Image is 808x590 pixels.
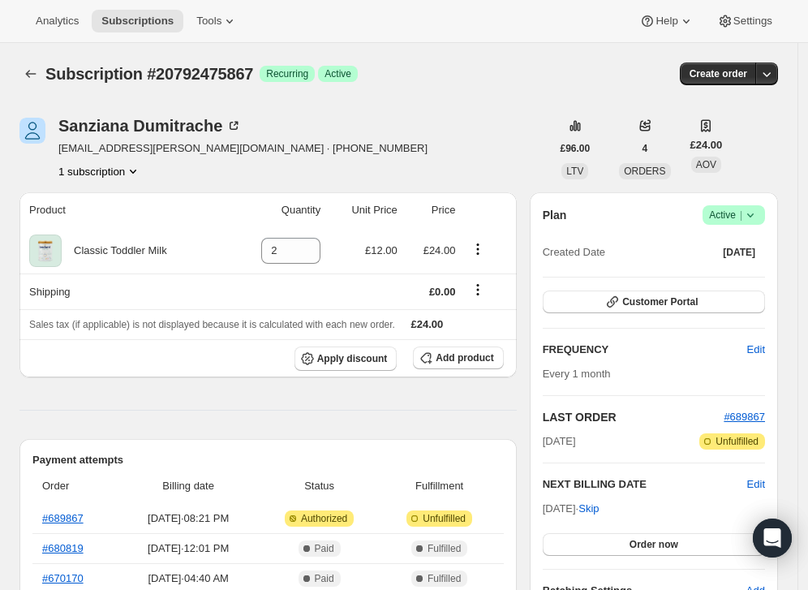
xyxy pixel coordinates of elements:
[315,572,334,585] span: Paid
[696,159,716,170] span: AOV
[123,478,254,494] span: Billing date
[655,15,677,28] span: Help
[630,538,678,551] span: Order now
[62,243,167,259] div: Classic Toddler Milk
[428,542,461,555] span: Fulfilled
[543,342,747,358] h2: FREQUENCY
[101,15,174,28] span: Subscriptions
[42,512,84,524] a: #689867
[19,192,230,228] th: Product
[543,207,567,223] h2: Plan
[436,351,493,364] span: Add product
[315,542,334,555] span: Paid
[569,496,608,522] button: Skip
[42,572,84,584] a: #670170
[58,118,242,134] div: Sanziana Dumitrache
[690,67,747,80] span: Create order
[543,502,600,515] span: [DATE] ·
[32,468,118,504] th: Order
[29,319,395,330] span: Sales tax (if applicable) is not displayed because it is calculated with each new order.
[733,15,772,28] span: Settings
[723,246,755,259] span: [DATE]
[266,67,308,80] span: Recurring
[19,273,230,309] th: Shipping
[42,542,84,554] a: #680819
[543,244,605,261] span: Created Date
[643,142,648,155] span: 4
[690,137,723,153] span: £24.00
[123,510,254,527] span: [DATE] · 08:21 PM
[317,352,388,365] span: Apply discount
[561,142,591,155] span: £96.00
[301,512,347,525] span: Authorized
[365,244,398,256] span: £12.00
[19,62,42,85] button: Subscriptions
[402,192,461,228] th: Price
[36,15,79,28] span: Analytics
[29,235,62,267] img: product img
[58,163,141,179] button: Product actions
[680,62,757,85] button: Create order
[622,295,698,308] span: Customer Portal
[707,10,782,32] button: Settings
[58,140,428,157] span: [EMAIL_ADDRESS][PERSON_NAME][DOMAIN_NAME] · [PHONE_NUMBER]
[465,240,491,258] button: Product actions
[196,15,221,28] span: Tools
[92,10,183,32] button: Subscriptions
[551,137,600,160] button: £96.00
[543,433,576,450] span: [DATE]
[32,452,504,468] h2: Payment attempts
[724,411,765,423] a: #689867
[429,286,456,298] span: £0.00
[543,533,765,556] button: Order now
[19,118,45,144] span: Sanziana Dumitrache
[465,281,491,299] button: Shipping actions
[543,476,747,493] h2: NEXT BILLING DATE
[26,10,88,32] button: Analytics
[543,368,611,380] span: Every 1 month
[294,347,398,371] button: Apply discount
[264,478,376,494] span: Status
[543,409,724,425] h2: LAST ORDER
[123,571,254,587] span: [DATE] · 04:40 AM
[428,572,461,585] span: Fulfilled
[385,478,494,494] span: Fulfillment
[187,10,247,32] button: Tools
[45,65,253,83] span: Subscription #20792475867
[747,476,765,493] button: Edit
[325,192,402,228] th: Unit Price
[713,241,765,264] button: [DATE]
[324,67,351,80] span: Active
[747,342,765,358] span: Edit
[423,512,466,525] span: Unfulfilled
[724,409,765,425] button: #689867
[543,291,765,313] button: Customer Portal
[123,540,254,557] span: [DATE] · 12:01 PM
[413,347,503,369] button: Add product
[740,209,742,222] span: |
[716,435,759,448] span: Unfulfilled
[230,192,326,228] th: Quantity
[566,166,583,177] span: LTV
[578,501,599,517] span: Skip
[633,137,658,160] button: 4
[737,337,775,363] button: Edit
[630,10,703,32] button: Help
[624,166,665,177] span: ORDERS
[411,318,444,330] span: £24.00
[709,207,759,223] span: Active
[423,244,456,256] span: £24.00
[753,519,792,558] div: Open Intercom Messenger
